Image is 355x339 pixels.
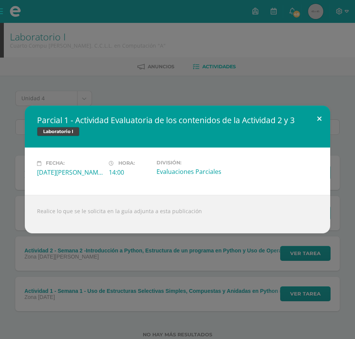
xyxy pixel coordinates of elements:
div: 14:00 [109,168,150,177]
h2: Parcial 1 - Actividad Evaluatoria de los contenidos de la Actividad 2 y 3 [37,115,318,125]
span: Fecha: [46,161,65,166]
div: [DATE][PERSON_NAME] [37,168,103,177]
span: Laboratorio I [37,127,79,136]
div: Realice lo que se le solicita en la guía adjunta a esta publicación [25,195,330,233]
span: Hora: [118,161,135,166]
div: Evaluaciones Parciales [157,167,222,176]
label: División: [157,160,222,165]
button: Close (Esc) [308,106,330,132]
